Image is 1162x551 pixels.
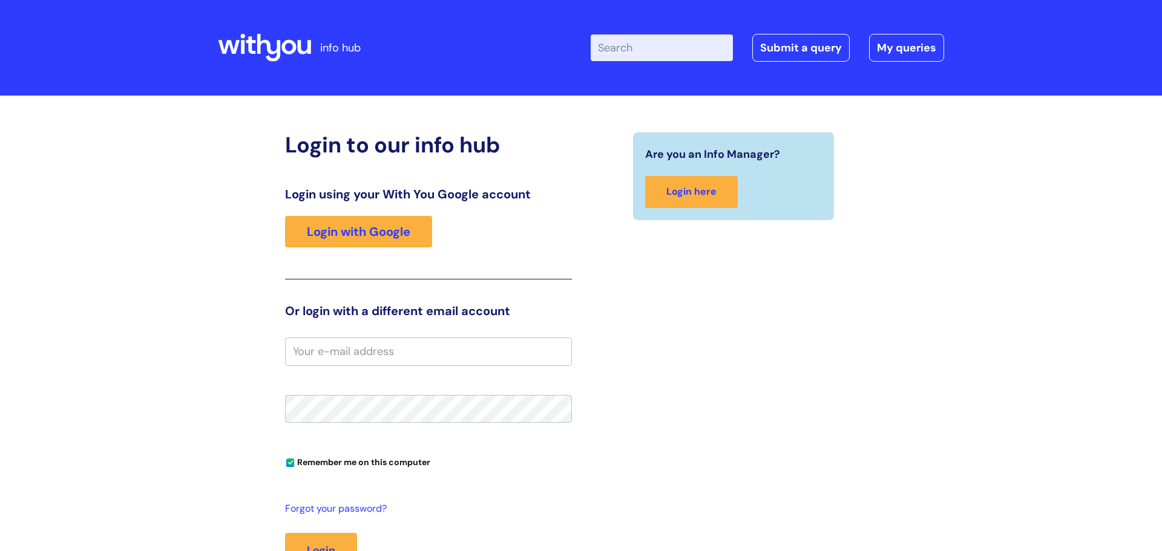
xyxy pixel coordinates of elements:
h2: Login to our info hub [285,132,572,158]
input: Your e-mail address [285,337,572,365]
a: Forgot your password? [285,500,566,518]
a: Login with Google [285,216,432,247]
h3: Or login with a different email account [285,304,572,318]
label: Remember me on this computer [285,454,430,468]
h3: Login using your With You Google account [285,187,572,201]
a: Submit a query [752,34,850,62]
p: info hub [320,38,361,57]
span: Are you an Info Manager? [645,145,780,164]
div: You can uncheck this option if you're logging in from a shared device [285,452,572,471]
a: Login here [645,176,738,208]
input: Remember me on this computer [286,459,294,467]
input: Search [591,34,733,61]
a: My queries [869,34,944,62]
